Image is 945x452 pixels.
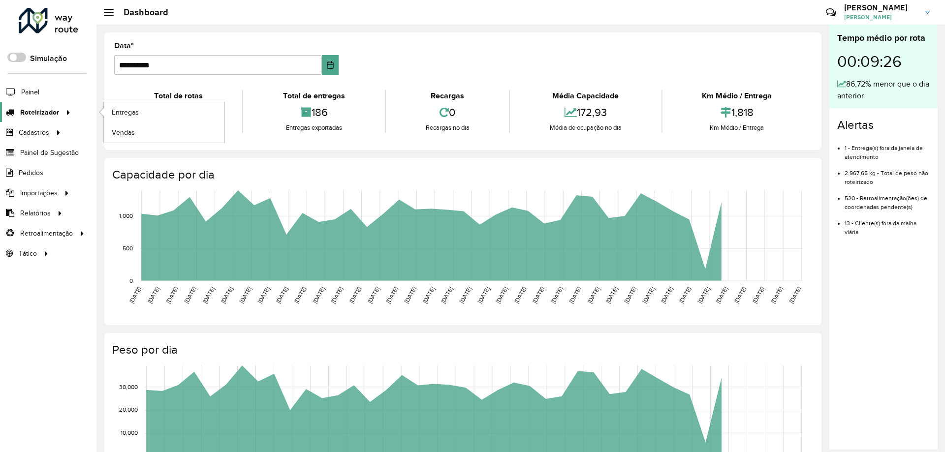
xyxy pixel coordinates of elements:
[770,286,784,304] text: [DATE]
[388,123,506,133] div: Recargas no dia
[385,286,399,304] text: [DATE]
[246,90,382,102] div: Total de entregas
[128,286,142,304] text: [DATE]
[512,90,659,102] div: Média Capacidade
[293,286,307,304] text: [DATE]
[119,212,133,219] text: 1,000
[845,136,930,161] li: 1 - Entrega(s) fora da janela de atendimento
[476,286,491,304] text: [DATE]
[20,208,51,218] span: Relatórios
[330,286,344,304] text: [DATE]
[458,286,472,304] text: [DATE]
[623,286,637,304] text: [DATE]
[366,286,380,304] text: [DATE]
[112,107,139,118] span: Entregas
[665,123,809,133] div: Km Médio / Entrega
[696,286,711,304] text: [DATE]
[165,286,179,304] text: [DATE]
[112,343,812,357] h4: Peso por dia
[512,102,659,123] div: 172,93
[121,429,138,436] text: 10,000
[20,228,73,239] span: Retroalimentação
[837,31,930,45] div: Tempo médio por rota
[114,7,168,18] h2: Dashboard
[388,90,506,102] div: Recargas
[788,286,802,304] text: [DATE]
[20,188,58,198] span: Importações
[845,161,930,186] li: 2.967,65 kg - Total de peso não roteirizado
[123,245,133,251] text: 500
[665,90,809,102] div: Km Médio / Entrega
[837,78,930,102] div: 86,72% menor que o dia anterior
[733,286,747,304] text: [DATE]
[20,148,79,158] span: Painel de Sugestão
[348,286,362,304] text: [DATE]
[117,90,240,102] div: Total de rotas
[845,211,930,237] li: 13 - Cliente(s) fora da malha viária
[19,248,37,259] span: Tático
[837,118,930,132] h4: Alertas
[678,286,692,304] text: [DATE]
[586,286,600,304] text: [DATE]
[246,123,382,133] div: Entregas exportadas
[495,286,509,304] text: [DATE]
[104,122,224,142] a: Vendas
[19,127,49,138] span: Cadastros
[837,45,930,78] div: 00:09:26
[21,87,39,97] span: Painel
[20,107,59,118] span: Roteirizador
[844,13,918,22] span: [PERSON_NAME]
[322,55,339,75] button: Choose Date
[531,286,545,304] text: [DATE]
[665,102,809,123] div: 1,818
[30,53,67,64] label: Simulação
[751,286,765,304] text: [DATE]
[568,286,582,304] text: [DATE]
[146,286,160,304] text: [DATE]
[844,3,918,12] h3: [PERSON_NAME]
[19,168,43,178] span: Pedidos
[183,286,197,304] text: [DATE]
[421,286,436,304] text: [DATE]
[312,286,326,304] text: [DATE]
[246,102,382,123] div: 186
[112,168,812,182] h4: Capacidade por dia
[256,286,271,304] text: [DATE]
[820,2,842,23] a: Contato Rápido
[604,286,619,304] text: [DATE]
[114,40,134,52] label: Data
[403,286,417,304] text: [DATE]
[119,384,138,390] text: 30,000
[641,286,656,304] text: [DATE]
[845,186,930,211] li: 520 - Retroalimentação(ões) de coordenadas pendente(s)
[201,286,216,304] text: [DATE]
[275,286,289,304] text: [DATE]
[550,286,564,304] text: [DATE]
[440,286,454,304] text: [DATE]
[129,277,133,284] text: 0
[104,102,224,122] a: Entregas
[388,102,506,123] div: 0
[112,127,135,138] span: Vendas
[512,123,659,133] div: Média de ocupação no dia
[238,286,252,304] text: [DATE]
[513,286,527,304] text: [DATE]
[660,286,674,304] text: [DATE]
[715,286,729,304] text: [DATE]
[220,286,234,304] text: [DATE]
[119,407,138,413] text: 20,000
